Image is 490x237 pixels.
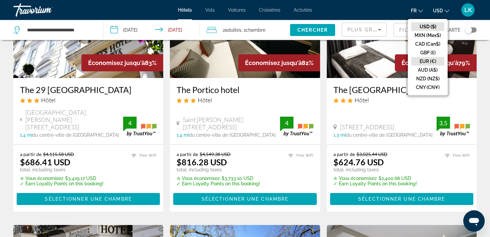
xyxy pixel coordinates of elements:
div: 83% [81,54,163,71]
span: 2 [223,25,241,35]
button: Travelers: 2 adults, 0 children [200,20,290,40]
div: 3 star Hotel [20,96,157,104]
span: a partir de [333,151,355,157]
li: Free WiFi [442,151,470,160]
button: Change language [411,6,423,15]
div: 4 [123,119,137,127]
span: a partir de [177,151,198,157]
span: [GEOGRAPHIC_DATA][PERSON_NAME][STREET_ADDRESS] [25,109,123,131]
ins: $686.41 USD [20,157,70,167]
span: Hôtel [198,96,212,104]
a: The 29 [GEOGRAPHIC_DATA] [20,85,157,95]
span: Hôtel [354,96,369,104]
p: total, including taxes [20,167,103,172]
ins: $624.76 USD [333,157,384,167]
p: ✓ Earn Loyalty Points on this booking! [20,181,103,186]
button: Check-in date: Dec 12, 2025 Check-out date: Dec 15, 2025 [103,20,200,40]
button: Sélectionner une chambre [173,193,316,205]
span: 1.3 mi [333,132,346,138]
img: trustyou-badge.svg [123,117,157,136]
a: Sélectionner une chambre [173,194,316,202]
div: 4 [280,119,293,127]
button: Filter [394,23,439,37]
del: $4,115.58 USD [43,151,74,157]
button: USD ($) [411,22,444,31]
span: Carte [445,25,460,35]
button: AUD (A$) [411,66,444,74]
span: [STREET_ADDRESS] [340,123,394,131]
span: du centre-ville de [GEOGRAPHIC_DATA] [346,132,433,138]
p: $3,429.17 USD [20,176,103,181]
img: trustyou-badge.svg [437,117,470,136]
p: $3,733.10 USD [177,176,260,181]
button: Sélectionner une chambre [330,193,473,205]
button: EUR (€) [411,57,444,66]
p: ✓ Earn Loyalty Points on this booking! [177,181,260,186]
span: Économisez jusqu'à [402,59,458,66]
button: Chercher [290,24,335,36]
a: Sélectionner une chambre [330,194,473,202]
p: ✓ Earn Loyalty Points on this booking! [333,181,417,186]
del: $4,549.38 USD [200,151,231,157]
a: Croisières [259,7,280,13]
a: Voitures [228,7,246,13]
a: The [GEOGRAPHIC_DATA] [333,85,470,95]
del: $3,025.44 USD [356,151,388,157]
span: Sélectionner une chambre [202,196,288,202]
button: CAD (Can$) [411,40,444,48]
div: 3 star Hotel [177,96,313,104]
span: fr [411,8,417,13]
a: Hôtels [178,7,192,13]
span: du centre-ville de [GEOGRAPHIC_DATA] [32,132,119,138]
span: LK [464,7,472,13]
span: Hôtel [41,96,55,104]
div: 3 star Hotel [333,96,470,104]
li: Free WiFi [285,151,313,160]
span: ✮ Vous économisez [333,176,377,181]
span: Chambre [246,27,265,33]
span: 1.4 mi [177,132,189,138]
span: Économisez jusqu'à [88,59,145,66]
button: MXN (Mex$) [411,31,444,40]
span: Chercher [297,27,328,33]
span: Sélectionner une chambre [45,196,132,202]
ins: $816.28 USD [177,157,227,167]
a: Activités [294,7,312,13]
button: User Menu [459,3,477,17]
span: ✮ Vous économisez [20,176,63,181]
img: trustyou-badge.svg [280,117,313,136]
span: Économisez jusqu'à [245,59,302,66]
a: The Portico hotel [177,85,313,95]
a: Sélectionner une chambre [17,194,160,202]
a: Travorium [13,1,80,19]
button: Sélectionner une chambre [17,193,160,205]
div: 82% [238,54,320,71]
a: Vols [205,7,215,13]
button: Change currency [433,6,449,15]
mat-select: Sort by [347,26,381,34]
span: Adultes [225,27,241,33]
iframe: Bouton de lancement de la fenêtre de messagerie [463,210,485,232]
span: 1.4 mi [20,132,32,138]
span: , 1 [241,25,265,35]
span: USD [433,8,443,13]
span: Plus grandes économies [347,27,427,32]
p: total, including taxes [333,167,417,172]
span: ✮ Vous économisez [177,176,220,181]
button: NZD (NZ$) [411,74,444,83]
button: GBP (£) [411,48,444,57]
li: Free WiFi [128,151,157,160]
button: CNY (CN¥) [411,83,444,92]
span: du centre-ville de [GEOGRAPHIC_DATA] [189,132,276,138]
span: Sélectionner une chambre [358,196,445,202]
span: Saint [PERSON_NAME] [STREET_ADDRESS] [183,116,280,131]
button: Toggle map [460,27,477,33]
div: 3.5 [437,119,450,127]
